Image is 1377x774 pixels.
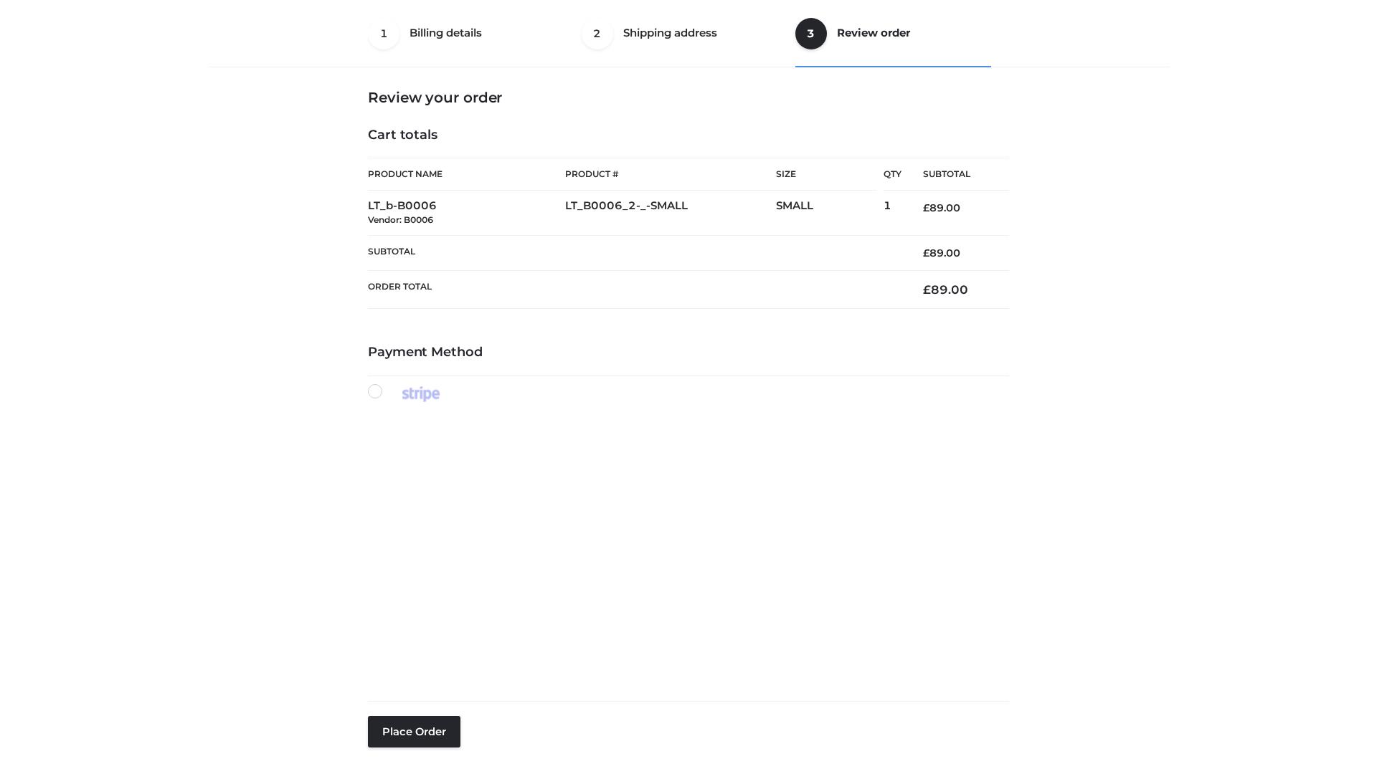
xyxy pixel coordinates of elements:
[565,191,776,236] td: LT_B0006_2-_-SMALL
[923,201,929,214] span: £
[923,201,960,214] bdi: 89.00
[368,128,1009,143] h4: Cart totals
[923,247,960,259] bdi: 89.00
[776,158,876,191] th: Size
[923,282,968,297] bdi: 89.00
[923,247,929,259] span: £
[884,158,902,191] th: Qty
[368,271,902,309] th: Order Total
[365,417,1006,677] iframe: Secure payment input frame
[902,158,1009,191] th: Subtotal
[368,345,1009,360] h4: Payment Method
[368,191,565,236] td: LT_b-B0006
[923,282,931,297] span: £
[368,214,433,225] small: Vendor: B0006
[565,158,776,191] th: Product #
[776,191,884,236] td: SMALL
[884,191,902,236] td: 1
[368,89,1009,106] h3: Review your order
[368,716,460,747] button: Place order
[368,235,902,270] th: Subtotal
[368,158,565,191] th: Product Name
